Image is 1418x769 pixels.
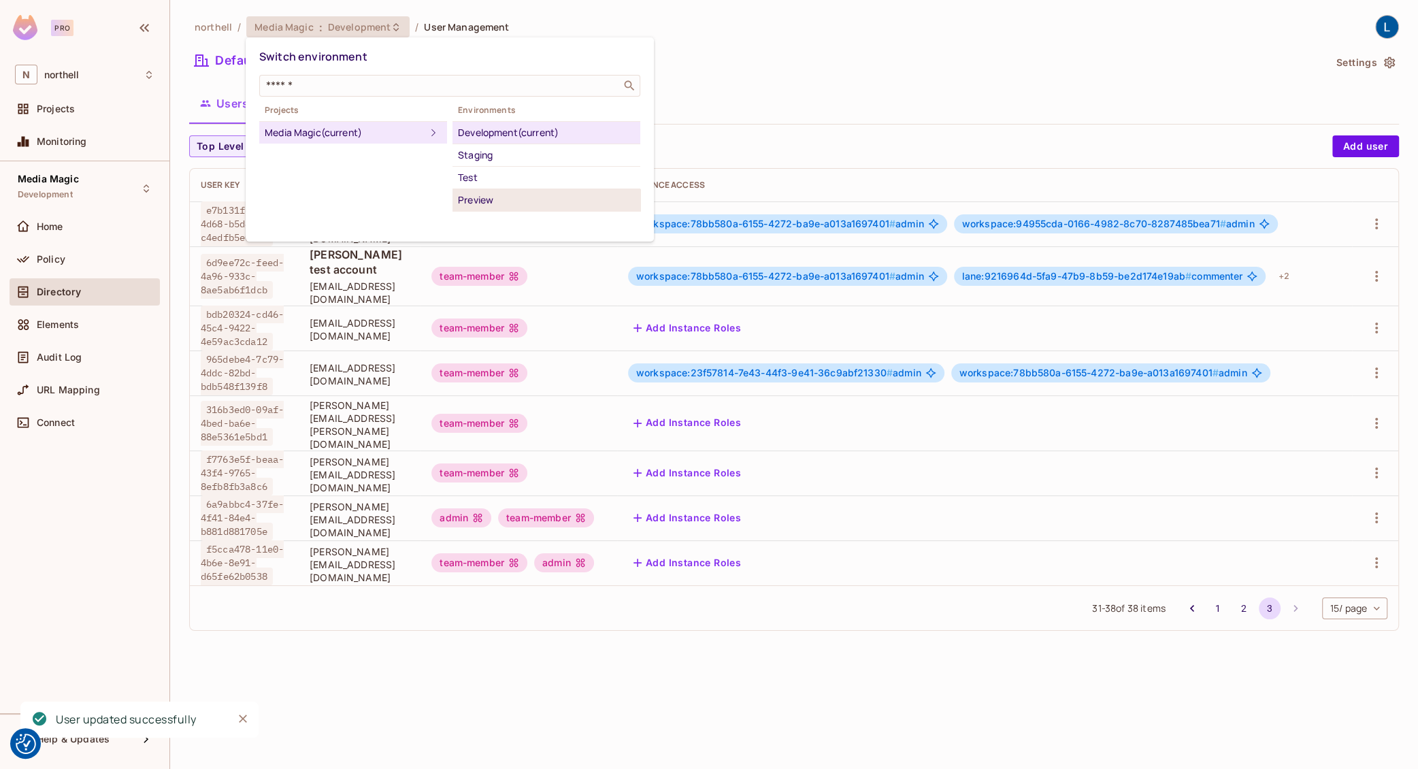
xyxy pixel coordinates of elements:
[233,708,253,729] button: Close
[458,147,635,163] div: Staging
[16,734,36,754] img: Revisit consent button
[458,192,635,208] div: Preview
[265,125,425,141] div: Media Magic (current)
[56,711,197,728] div: User updated successfully
[259,49,367,64] span: Switch environment
[458,125,635,141] div: Development (current)
[259,105,447,116] span: Projects
[16,734,36,754] button: Consent Preferences
[458,169,635,186] div: Test
[452,105,640,116] span: Environments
